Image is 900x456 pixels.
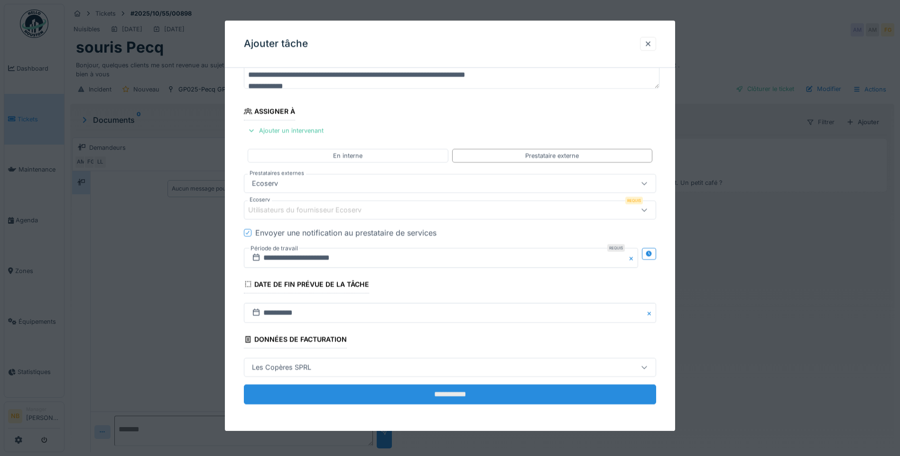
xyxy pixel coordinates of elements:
[244,332,347,348] div: Données de facturation
[250,243,299,254] label: Période de travail
[248,178,282,189] div: Ecoserv
[646,303,656,323] button: Close
[244,105,295,121] div: Assigner à
[628,248,638,268] button: Close
[255,227,436,238] div: Envoyer une notification au prestataire de services
[625,197,643,204] div: Requis
[333,151,362,160] div: En interne
[244,38,308,50] h3: Ajouter tâche
[244,125,327,137] div: Ajouter un intervenant
[244,277,369,293] div: Date de fin prévue de la tâche
[607,244,625,252] div: Requis
[248,205,375,215] div: Utilisateurs du fournisseur Ecoserv
[248,196,272,204] label: Ecoserv
[248,362,315,373] div: Les Copères SPRL
[525,151,579,160] div: Prestataire externe
[248,169,306,177] label: Prestataires externes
